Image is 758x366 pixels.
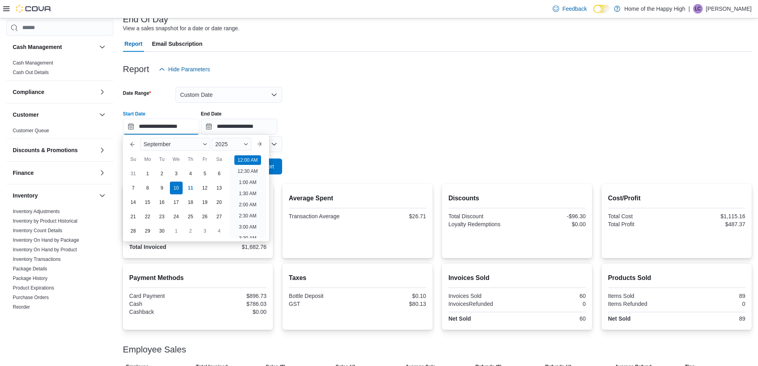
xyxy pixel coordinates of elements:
[234,155,261,165] li: 12:00 AM
[13,127,49,134] span: Customer Queue
[678,221,745,227] div: $487.37
[608,213,675,219] div: Total Cost
[123,90,151,96] label: Date Range
[678,293,745,299] div: 89
[123,24,240,33] div: View a sales snapshot for a date or date range.
[126,166,226,238] div: September, 2025
[13,285,54,291] span: Product Expirations
[562,5,587,13] span: Feedback
[199,293,267,299] div: $896.73
[129,244,166,250] strong: Total Invoiced
[706,4,752,14] p: [PERSON_NAME]
[129,309,197,315] div: Cashback
[129,293,197,299] div: Card Payment
[13,146,96,154] button: Discounts & Promotions
[624,4,685,14] p: Home of the Happy High
[13,266,47,272] a: Package Details
[13,247,77,253] span: Inventory On Hand by Product
[6,207,113,325] div: Inventory
[127,153,140,166] div: Su
[127,167,140,180] div: day-31
[236,178,259,187] li: 1:00 AM
[289,293,356,299] div: Bottle Deposit
[170,225,183,237] div: day-1
[156,225,168,237] div: day-30
[13,227,62,234] span: Inventory Count Details
[13,209,60,214] a: Inventory Adjustments
[236,211,259,221] li: 2:30 AM
[236,233,259,243] li: 3:30 AM
[13,88,44,96] h3: Compliance
[213,167,226,180] div: day-6
[127,182,140,194] div: day-7
[236,189,259,198] li: 1:30 AM
[127,196,140,209] div: day-14
[170,210,183,223] div: day-24
[13,88,96,96] button: Compliance
[156,153,168,166] div: Tu
[212,138,251,151] div: Button. Open the year selector. 2025 is currently selected.
[359,213,426,219] div: $26.71
[213,182,226,194] div: day-13
[271,141,277,147] button: Open list of options
[289,213,356,219] div: Transaction Average
[156,196,168,209] div: day-16
[141,153,154,166] div: Mo
[13,146,78,154] h3: Discounts & Promotions
[695,4,701,14] span: LC
[289,273,426,283] h2: Taxes
[97,191,107,200] button: Inventory
[678,301,745,307] div: 0
[13,218,78,224] a: Inventory by Product Historical
[448,293,516,299] div: Invoices Sold
[152,36,203,52] span: Email Subscription
[13,208,60,215] span: Inventory Adjustments
[13,237,79,243] a: Inventory On Hand by Package
[289,301,356,307] div: GST
[13,295,49,300] a: Purchase Orders
[156,167,168,180] div: day-2
[234,166,261,176] li: 12:30 AM
[129,301,197,307] div: Cash
[141,167,154,180] div: day-1
[170,182,183,194] div: day-10
[170,196,183,209] div: day-17
[170,167,183,180] div: day-3
[156,210,168,223] div: day-23
[13,169,96,177] button: Finance
[448,301,516,307] div: InvoicesRefunded
[693,4,703,14] div: Lucas Crilley
[13,111,39,119] h3: Customer
[13,169,34,177] h3: Finance
[199,167,211,180] div: day-5
[608,273,745,283] h2: Products Sold
[184,167,197,180] div: day-4
[448,315,471,322] strong: Net Sold
[127,225,140,237] div: day-28
[13,60,53,66] span: Cash Management
[448,213,516,219] div: Total Discount
[97,42,107,52] button: Cash Management
[13,70,49,75] a: Cash Out Details
[6,58,113,80] div: Cash Management
[678,213,745,219] div: $1,115.16
[236,200,259,209] li: 2:00 AM
[253,138,266,151] button: Next month
[13,304,30,310] span: Reorder
[608,315,631,322] strong: Net Sold
[123,111,146,117] label: Start Date
[123,65,149,74] h3: Report
[123,119,199,135] input: Press the down key to enter a popover containing a calendar. Press the escape key to close the po...
[13,192,38,200] h3: Inventory
[448,273,586,283] h2: Invoices Sold
[156,61,213,77] button: Hide Parameters
[199,182,211,194] div: day-12
[230,154,266,238] ul: Time
[141,225,154,237] div: day-29
[13,247,77,252] a: Inventory On Hand by Product
[144,141,171,147] span: September
[168,65,210,73] span: Hide Parameters
[13,276,47,281] a: Package History
[13,43,62,51] h3: Cash Management
[448,221,516,227] div: Loyalty Redemptions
